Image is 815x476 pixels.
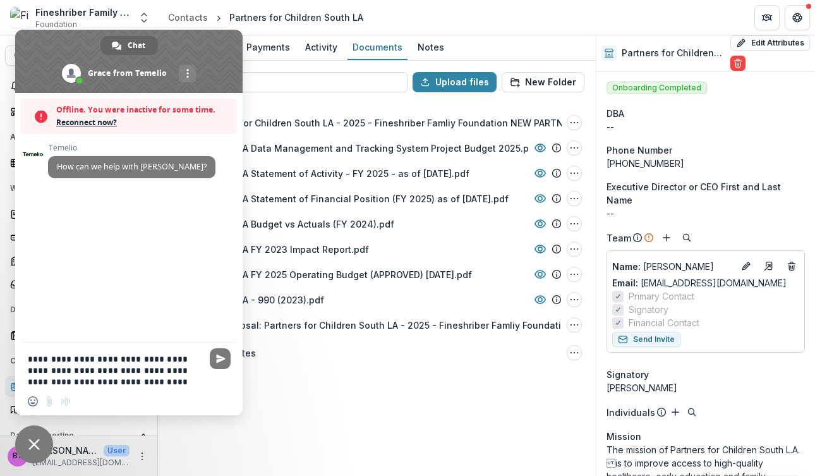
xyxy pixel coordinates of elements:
[612,260,733,273] p: [PERSON_NAME]
[567,241,582,257] button: PCSLA FY 2023 Impact Report.pdf Options
[612,332,680,347] button: Send Invite
[607,82,707,94] span: Onboarding Completed
[784,259,799,274] button: Deletes
[56,104,231,116] span: Offline. You were inactive for some time.
[5,127,152,147] button: Open Activity
[167,287,587,312] div: PCSLA - 990 (2023).pdfPCSLA - 990 (2023).pdf Options
[10,357,135,365] span: Contacts
[612,260,733,273] a: Name: [PERSON_NAME]
[10,8,30,28] img: Fineshriber Family Foundation
[413,38,449,56] div: Notes
[629,316,699,329] span: Financial Contact
[33,457,130,468] p: [EMAIL_ADDRESS][DOMAIN_NAME]
[5,76,152,96] button: Notifications229
[5,300,152,320] button: Open Documents
[567,140,582,156] button: PCSLA Data Management and Tracking System Project Budget 2025.pdf Options
[607,157,805,170] div: [PHONE_NUMBER]
[567,115,582,130] button: Partners for Children South LA - 2025 - Fineshriber Famliy Foundation NEW PARTNER Grant Proposal ...
[679,230,694,245] button: Search
[413,35,449,60] a: Notes
[128,36,145,55] span: Chat
[607,430,641,443] span: Mission
[167,135,587,161] div: PCSLA Data Management and Tracking System Project Budget 2025.pdfPCSLA Data Management and Tracki...
[607,381,805,394] div: [PERSON_NAME]
[241,38,295,56] div: Payments
[56,116,231,129] span: Reconnect now?
[607,406,655,419] p: Individuals
[167,211,587,236] div: PCSLA Budget vs Actuals (FY 2024).pdfPCSLA Budget vs Actuals (FY 2024).pdf Options
[622,48,725,59] h2: Partners for Children South LA
[5,101,152,122] a: Dashboard
[10,431,135,440] span: Data & Reporting
[179,65,196,82] div: More channels
[347,35,407,60] a: Documents
[567,216,582,231] button: PCSLA Budget vs Actuals (FY 2024).pdf Options
[607,107,624,120] span: DBA
[200,116,617,130] div: Partners for Children South LA - 2025 - Fineshriber Famliy Foundation NEW PARTNER Grant Proposal ...
[5,227,152,248] a: Form Builder
[5,400,152,420] a: Communications
[167,340,587,365] div: PCSLA notesPCSLA notes Options
[241,35,295,60] a: Payments
[567,267,582,282] button: PCSLA FY 2025 Operating Budget (APPROVED) 1.30.25.pdf Options
[730,56,746,71] button: Delete
[629,290,694,303] span: Primary Contact
[167,161,587,186] div: PCSLA Statement of Activity - FY 2025 - as of [DATE].pdfPCSLA Statement of Activity - FY 2025 - a...
[5,178,152,198] button: Open Workflows
[567,317,582,333] button: Proposal: Partners for Children South LA - 2025 - Fineshriber Famliy Foundation NEW PARTNER Grant...
[28,353,202,388] textarea: Compose your message...
[607,180,805,207] span: Executive Director or CEO First and Last Name
[167,236,587,262] div: PCSLA FY 2023 Impact Report.pdfPCSLA FY 2023 Impact Report.pdf Options
[220,268,472,281] div: PCSLA FY 2025 Operating Budget (APPROVED) [DATE].pdf
[167,262,587,287] div: PCSLA FY 2025 Operating Budget (APPROVED) [DATE].pdfPCSLA FY 2025 Operating Budget (APPROVED) 1.3...
[347,38,407,56] div: Documents
[10,133,135,142] span: Activity
[567,292,582,307] button: PCSLA - 990 (2023).pdf Options
[5,46,152,66] button: Search...
[754,5,780,30] button: Partners
[612,261,641,272] span: Name :
[659,230,674,245] button: Add
[220,192,509,205] div: PCSLA Statement of Financial Position (FY 2025) as of [DATE].pdf
[567,166,582,181] button: PCSLA Statement of Activity - FY 2025 - as of 7.14.25.pdf Options
[10,184,135,193] span: Workflows
[15,425,53,463] div: Close chat
[607,120,805,133] div: --
[607,143,672,157] span: Phone Number
[167,110,587,135] div: Partners for Children South LA - 2025 - Fineshriber Famliy Foundation NEW PARTNER Grant Proposal ...
[607,368,649,381] span: Signatory
[730,35,810,51] button: Edit Attributes
[502,72,584,92] button: New Folder
[167,312,587,338] div: Proposal: Partners for Children South LA - 2025 - Fineshriber Famliy Foundation NEW PARTNER Grant...
[57,161,207,172] span: How can we help with [PERSON_NAME]?
[220,167,469,180] div: PCSLA Statement of Activity - FY 2025 - as of [DATE].pdf
[135,5,153,30] button: Open entity switcher
[5,425,152,446] button: Open Data & Reporting
[612,278,638,288] span: Email:
[35,19,77,30] span: Foundation
[607,231,631,245] p: Team
[607,207,805,220] p: --
[220,142,538,155] div: PCSLA Data Management and Tracking System Project Budget 2025.pdf
[168,11,208,24] div: Contacts
[785,5,810,30] button: Get Help
[567,191,582,206] button: PCSLA Statement of Financial Position (FY 2025) as of 7.14.25.pdf Options
[220,217,394,231] div: PCSLA Budget vs Actuals (FY 2024).pdf
[5,351,152,371] button: Open Contacts
[104,445,130,456] p: User
[10,305,135,314] span: Documents
[5,274,152,295] a: Grantee Reports
[167,186,587,211] div: PCSLA Statement of Financial Position (FY 2025) as of [DATE].pdfPCSLA Statement of Financial Posi...
[5,250,152,271] a: Payments
[35,6,130,19] div: Fineshriber Family Foundation
[759,256,779,276] a: Go to contact
[629,303,668,316] span: Signatory
[300,38,342,56] div: Activity
[300,35,342,60] a: Activity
